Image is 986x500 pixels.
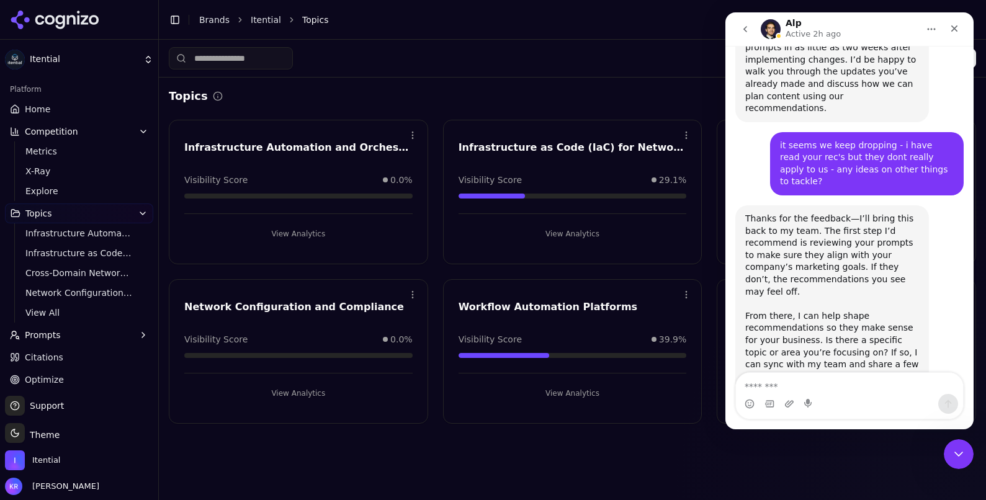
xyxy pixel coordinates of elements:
[5,99,153,119] a: Home
[184,300,413,315] div: Network Configuration and Compliance
[459,333,522,346] span: Visibility Score
[199,14,951,26] nav: breadcrumb
[25,165,133,177] span: X-Ray
[25,287,133,299] span: Network Configuration and Compliance
[25,430,60,440] span: Theme
[20,264,138,282] a: Cross-Domain Network Orchestration
[184,174,248,186] span: Visibility Score
[251,14,281,26] a: Itential
[25,329,61,341] span: Prompts
[5,325,153,345] button: Prompts
[184,383,413,403] button: View Analytics
[169,87,208,105] h2: Topics
[20,182,138,200] a: Explore
[459,174,522,186] span: Visibility Score
[20,304,138,321] a: View All
[725,12,974,429] iframe: To enrich screen reader interactions, please activate Accessibility in Grammarly extension settings
[5,203,153,223] button: Topics
[25,267,133,279] span: Cross-Domain Network Orchestration
[302,14,329,26] span: Topics
[20,284,138,301] a: Network Configuration and Compliance
[184,333,248,346] span: Visibility Score
[5,347,153,367] a: Citations
[25,103,50,115] span: Home
[184,140,413,155] div: Infrastructure Automation and Orchestration
[5,79,153,99] div: Platform
[659,333,686,346] span: 39.9%
[25,247,133,259] span: Infrastructure as Code (IaC) for Networks
[20,244,138,262] a: Infrastructure as Code (IaC) for Networks
[5,450,60,470] button: Open organization switcher
[30,54,138,65] span: Itential
[25,306,133,319] span: View All
[459,140,687,155] div: Infrastructure as Code (IaC) for Networks
[944,439,974,469] iframe: To enrich screen reader interactions, please activate Accessibility in Grammarly extension settings
[390,333,413,346] span: 0.0%
[25,400,64,412] span: Support
[25,145,133,158] span: Metrics
[25,125,78,138] span: Competition
[20,163,138,180] a: X-Ray
[20,225,138,242] a: Infrastructure Automation and Orchestration
[5,478,99,495] button: Open user button
[5,370,153,390] a: Optimize
[25,207,52,220] span: Topics
[459,383,687,403] button: View Analytics
[459,224,687,244] button: View Analytics
[27,481,99,492] span: [PERSON_NAME]
[5,478,22,495] img: Kristen Rachels
[390,174,413,186] span: 0.0%
[32,455,60,466] span: Itential
[25,185,133,197] span: Explore
[20,143,138,160] a: Metrics
[5,450,25,470] img: Itential
[659,174,686,186] span: 29.1%
[5,122,153,141] button: Competition
[459,300,687,315] div: Workflow Automation Platforms
[25,351,63,364] span: Citations
[184,224,413,244] button: View Analytics
[5,50,25,69] img: Itential
[199,15,230,25] a: Brands
[25,227,133,239] span: Infrastructure Automation and Orchestration
[25,373,64,386] span: Optimize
